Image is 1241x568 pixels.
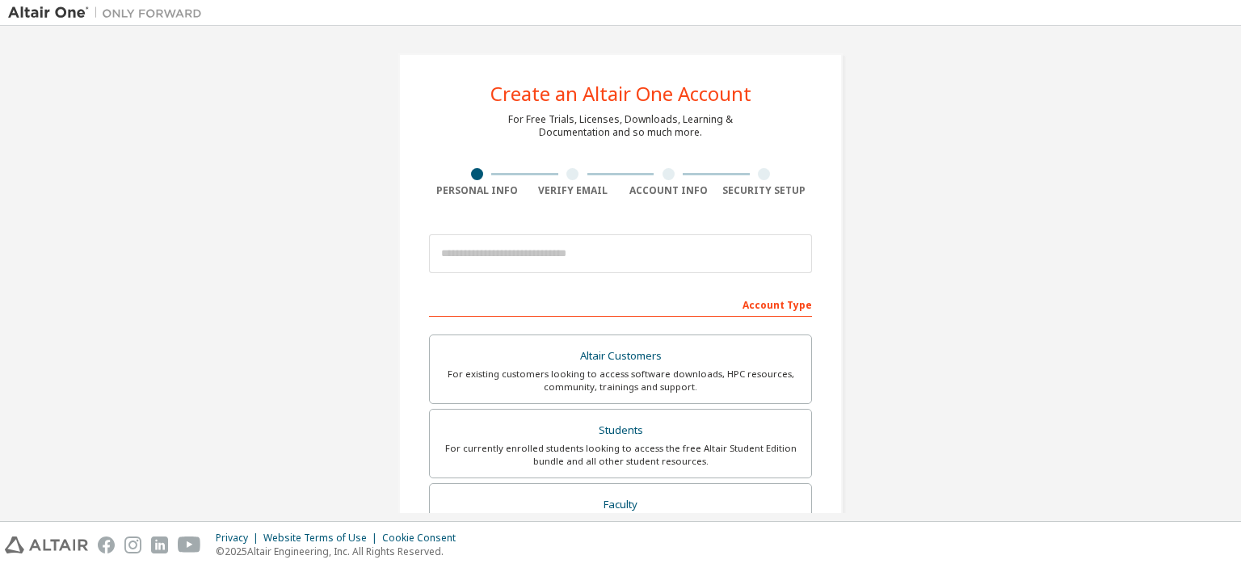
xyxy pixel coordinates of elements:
div: Personal Info [429,184,525,197]
div: Security Setup [717,184,813,197]
div: Account Info [620,184,717,197]
div: Create an Altair One Account [490,84,751,103]
div: Faculty [440,494,801,516]
img: Altair One [8,5,210,21]
img: facebook.svg [98,536,115,553]
div: For existing customers looking to access software downloads, HPC resources, community, trainings ... [440,368,801,393]
div: Account Type [429,291,812,317]
div: Altair Customers [440,345,801,368]
div: For currently enrolled students looking to access the free Altair Student Edition bundle and all ... [440,442,801,468]
img: linkedin.svg [151,536,168,553]
div: Website Terms of Use [263,532,382,545]
div: Verify Email [525,184,621,197]
img: instagram.svg [124,536,141,553]
div: Students [440,419,801,442]
p: © 2025 Altair Engineering, Inc. All Rights Reserved. [216,545,465,558]
div: Cookie Consent [382,532,465,545]
div: For Free Trials, Licenses, Downloads, Learning & Documentation and so much more. [508,113,733,139]
img: youtube.svg [178,536,201,553]
img: altair_logo.svg [5,536,88,553]
div: Privacy [216,532,263,545]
